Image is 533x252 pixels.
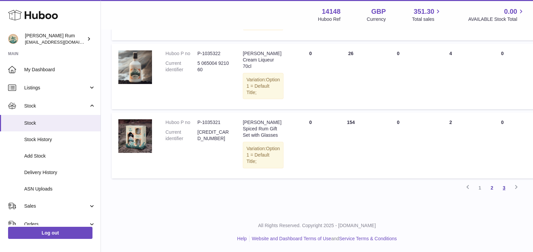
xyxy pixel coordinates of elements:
[498,182,510,194] a: 3
[246,77,280,95] span: Option 1 = Default Title;
[504,7,517,16] span: 0.00
[197,50,229,57] dd: P-1035322
[425,44,476,109] td: 4
[425,113,476,178] td: 2
[24,186,96,192] span: ASN Uploads
[24,136,96,143] span: Stock History
[237,236,247,241] a: Help
[8,227,92,239] a: Log out
[318,16,341,23] div: Huboo Ref
[486,182,498,194] a: 2
[250,236,397,242] li: and
[501,51,504,56] span: 0
[243,73,283,99] div: Variation:
[412,16,442,23] span: Total sales
[290,113,331,178] td: 0
[25,39,99,45] span: [EMAIL_ADDRESS][DOMAIN_NAME]
[165,50,197,57] dt: Huboo P no
[118,50,152,84] img: product image
[24,203,88,209] span: Sales
[243,119,283,138] div: [PERSON_NAME] Spiced Rum Gift Set with Glasses
[468,16,525,23] span: AVAILABLE Stock Total
[118,119,152,153] img: product image
[24,67,96,73] span: My Dashboard
[243,50,283,70] div: [PERSON_NAME] Cream Liqueur 70cl
[24,221,88,227] span: Orders
[339,236,397,241] a: Service Terms & Conditions
[24,85,88,91] span: Listings
[197,60,229,73] dd: 5 065004 921060
[24,120,96,126] span: Stock
[24,169,96,176] span: Delivery History
[25,33,85,45] div: [PERSON_NAME] Rum
[165,129,197,142] dt: Current identifier
[252,236,331,241] a: Website and Dashboard Terms of Use
[501,120,504,125] span: 0
[197,129,229,142] dd: [CREDIT_CARD_NUMBER]
[371,7,386,16] strong: GBP
[331,113,371,178] td: 154
[367,16,386,23] div: Currency
[24,153,96,159] span: Add Stock
[322,7,341,16] strong: 14148
[243,142,283,168] div: Variation:
[165,60,197,73] dt: Current identifier
[414,7,434,16] span: 351.30
[24,103,88,109] span: Stock
[412,7,442,23] a: 351.30 Total sales
[371,113,425,178] td: 0
[371,44,425,109] td: 0
[8,34,18,44] img: mail@bartirum.wales
[165,119,197,126] dt: Huboo P no
[474,182,486,194] a: 1
[468,7,525,23] a: 0.00 AVAILABLE Stock Total
[331,44,371,109] td: 26
[290,44,331,109] td: 0
[106,222,528,229] p: All Rights Reserved. Copyright 2025 - [DOMAIN_NAME]
[197,119,229,126] dd: P-1035321
[246,146,280,164] span: Option 1 = Default Title;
